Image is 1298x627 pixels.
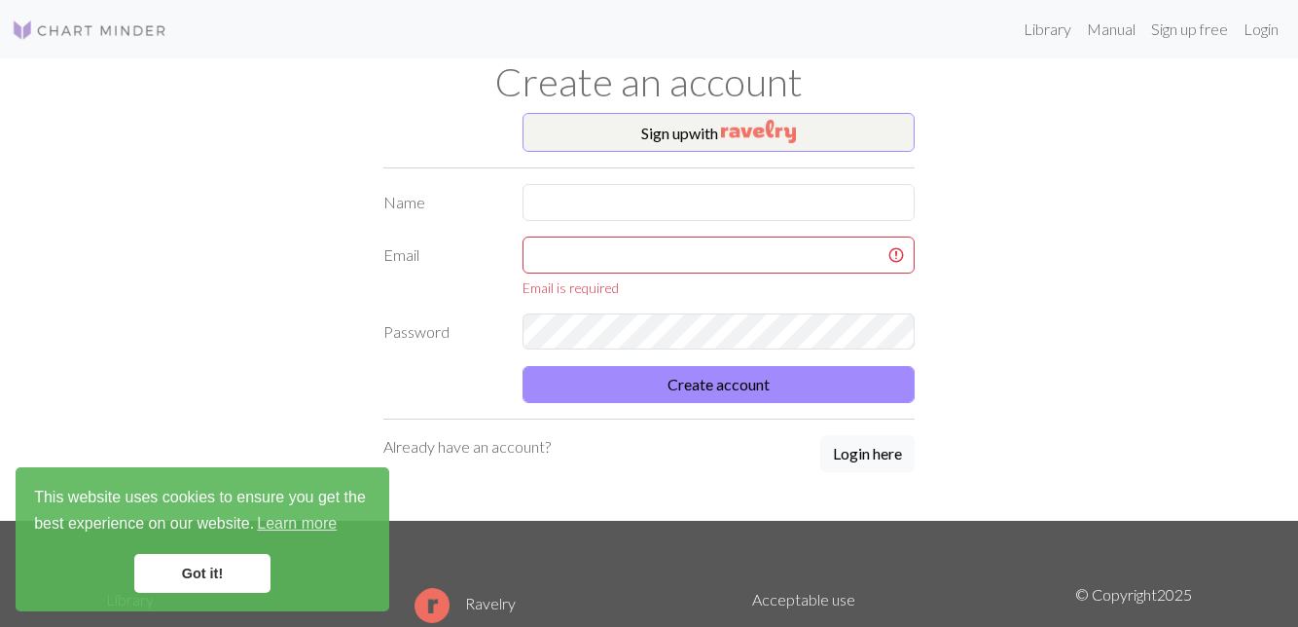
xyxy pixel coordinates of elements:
[134,554,270,593] a: dismiss cookie message
[820,435,915,472] button: Login here
[372,184,511,221] label: Name
[1079,10,1143,49] a: Manual
[383,435,551,459] p: Already have an account?
[12,18,167,42] img: Logo
[1236,10,1286,49] a: Login
[721,120,796,143] img: Ravelry
[372,237,511,298] label: Email
[254,509,340,538] a: learn more about cookies
[34,486,371,538] span: This website uses cookies to ensure you get the best experience on our website.
[820,435,915,474] a: Login here
[523,113,916,152] button: Sign upwith
[415,588,450,623] img: Ravelry logo
[1016,10,1079,49] a: Library
[16,467,389,611] div: cookieconsent
[415,594,516,612] a: Ravelry
[372,313,511,350] label: Password
[94,58,1204,105] h1: Create an account
[1143,10,1236,49] a: Sign up free
[523,366,916,403] button: Create account
[523,277,916,298] div: Email is required
[752,590,855,609] a: Acceptable use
